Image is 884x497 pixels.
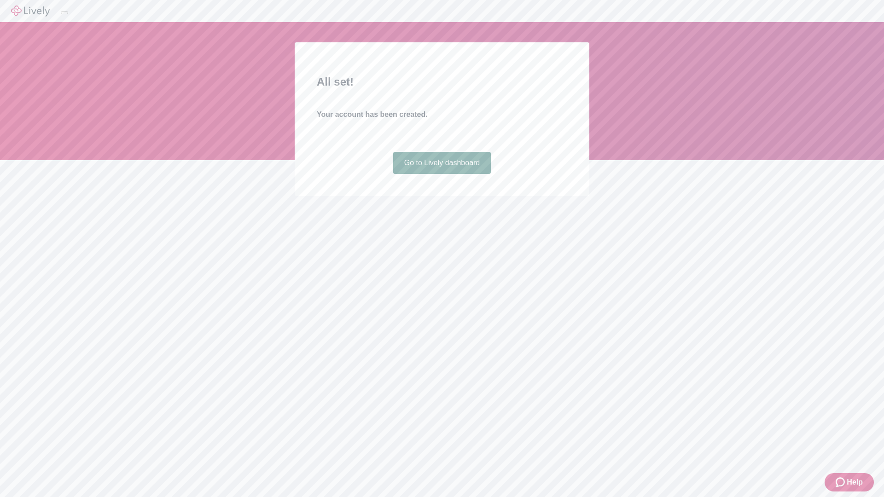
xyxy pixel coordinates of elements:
[847,477,863,488] span: Help
[393,152,491,174] a: Go to Lively dashboard
[61,12,68,14] button: Log out
[317,109,567,120] h4: Your account has been created.
[825,473,874,491] button: Zendesk support iconHelp
[11,6,50,17] img: Lively
[836,477,847,488] svg: Zendesk support icon
[317,74,567,90] h2: All set!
